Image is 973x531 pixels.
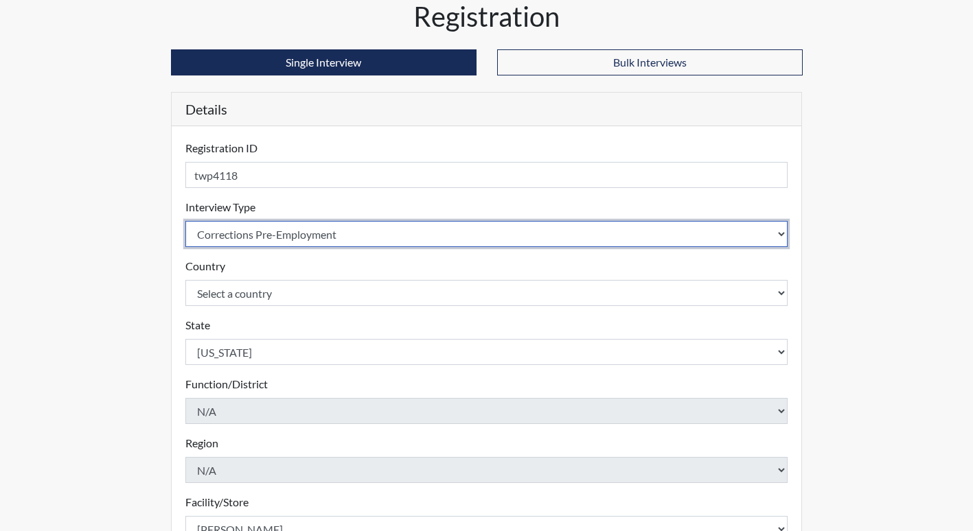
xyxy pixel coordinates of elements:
label: State [185,317,210,333]
label: Registration ID [185,140,257,156]
label: Region [185,435,218,451]
label: Interview Type [185,199,255,215]
label: Function/District [185,376,268,392]
button: Single Interview [171,49,477,75]
label: Facility/Store [185,494,249,510]
h5: Details [172,93,802,126]
button: Bulk Interviews [497,49,803,75]
input: Insert a Registration ID, which needs to be a unique alphanumeric value for each interviewee [185,162,788,188]
label: Country [185,258,225,274]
